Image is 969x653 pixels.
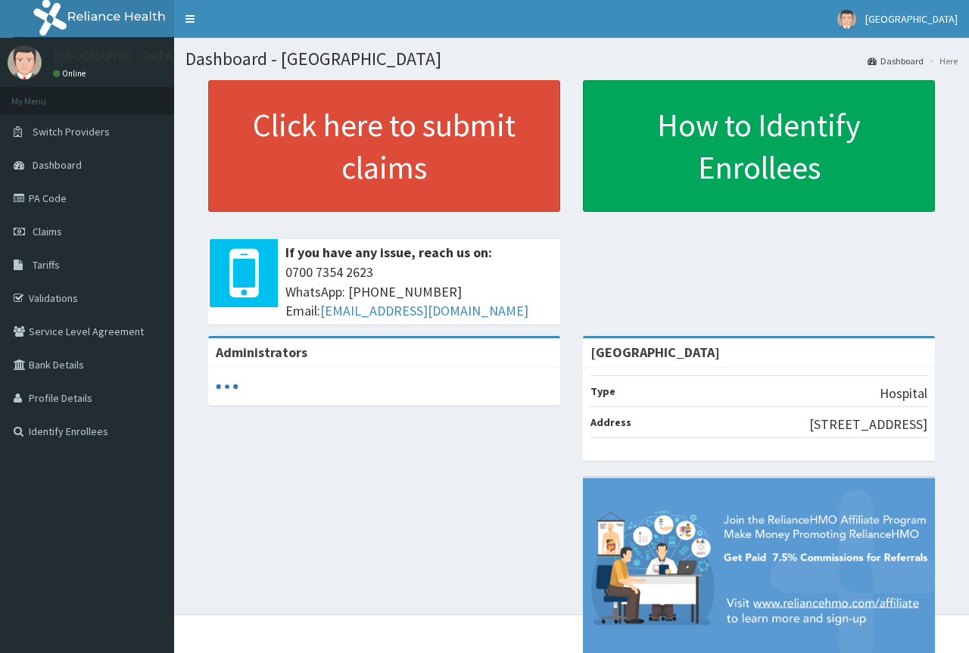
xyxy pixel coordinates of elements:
[590,384,615,398] b: Type
[33,225,62,238] span: Claims
[33,125,110,138] span: Switch Providers
[868,54,924,67] a: Dashboard
[33,158,82,172] span: Dashboard
[185,49,958,69] h1: Dashboard - [GEOGRAPHIC_DATA]
[809,415,927,434] p: [STREET_ADDRESS]
[583,80,935,212] a: How to Identify Enrollees
[216,344,307,361] b: Administrators
[880,384,927,403] p: Hospital
[285,263,553,321] span: 0700 7354 2623 WhatsApp: [PHONE_NUMBER] Email:
[208,80,560,212] a: Click here to submit claims
[33,258,60,272] span: Tariffs
[590,344,720,361] strong: [GEOGRAPHIC_DATA]
[925,54,958,67] li: Here
[53,49,178,63] p: [GEOGRAPHIC_DATA]
[285,244,492,261] b: If you have any issue, reach us on:
[865,12,958,26] span: [GEOGRAPHIC_DATA]
[320,302,528,319] a: [EMAIL_ADDRESS][DOMAIN_NAME]
[8,45,42,79] img: User Image
[53,68,89,79] a: Online
[216,375,238,398] svg: audio-loading
[837,10,856,29] img: User Image
[590,415,631,429] b: Address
